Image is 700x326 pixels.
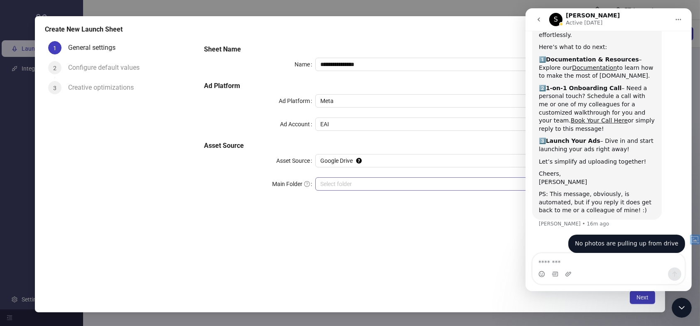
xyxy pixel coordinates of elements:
[142,259,156,272] button: Send a message…
[43,226,160,245] div: No photos are pulling up from drive
[13,129,130,145] div: 3️⃣ – Dive in and start launching your ads right away!
[49,231,153,240] div: No photos are pulling up from drive
[672,298,692,318] iframe: Intercom live chat
[45,109,102,115] a: Book Your Call Here
[13,182,130,206] div: PS: This message, obviously, is automated, but if you reply it does get back to me or a colleague...
[320,154,644,167] span: Google Drive
[304,181,310,187] span: question-circle
[45,25,655,34] div: Create New Launch Sheet
[315,58,648,71] input: Name
[13,35,130,43] div: Here’s what to do next:
[53,85,56,91] span: 3
[7,245,159,259] textarea: Message…
[7,226,160,255] div: EZ says…
[13,47,130,72] div: 1️⃣ – Explore our to learn how to make the most of [DOMAIN_NAME].
[204,81,648,91] h5: Ad Platform
[320,118,644,130] span: EAI
[320,95,644,107] span: Meta
[204,141,648,151] h5: Asset Source
[355,157,363,164] div: Tooltip anchor
[53,45,56,51] span: 1
[26,262,33,269] button: Gif picker
[630,291,655,304] button: Next
[20,129,75,136] b: Launch Your Ads
[20,76,96,83] b: 1-on-1 Onboarding Call
[636,294,648,301] span: Next
[295,58,315,71] label: Name
[20,48,113,54] b: Documentation & Resources
[68,81,140,94] div: Creative optimizations
[526,8,692,291] iframe: Intercom live chat
[13,76,130,125] div: 2️⃣ – Need a personal touch? Schedule a call with me or one of my colleagues for a customized wal...
[279,94,315,108] label: Ad Platform
[204,44,648,54] h5: Sheet Name
[53,65,56,71] span: 2
[13,213,84,218] div: [PERSON_NAME] • 16m ago
[13,150,130,158] div: Let’s simplify ad uploading together!
[39,262,46,269] button: Upload attachment
[13,162,130,178] div: Cheers, [PERSON_NAME]
[47,56,91,63] a: Documentation
[13,262,20,269] button: Emoji picker
[280,118,315,131] label: Ad Account
[276,154,315,167] label: Asset Source
[68,41,122,54] div: General settings
[68,61,146,74] div: Configure default values
[272,177,315,191] label: Main Folder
